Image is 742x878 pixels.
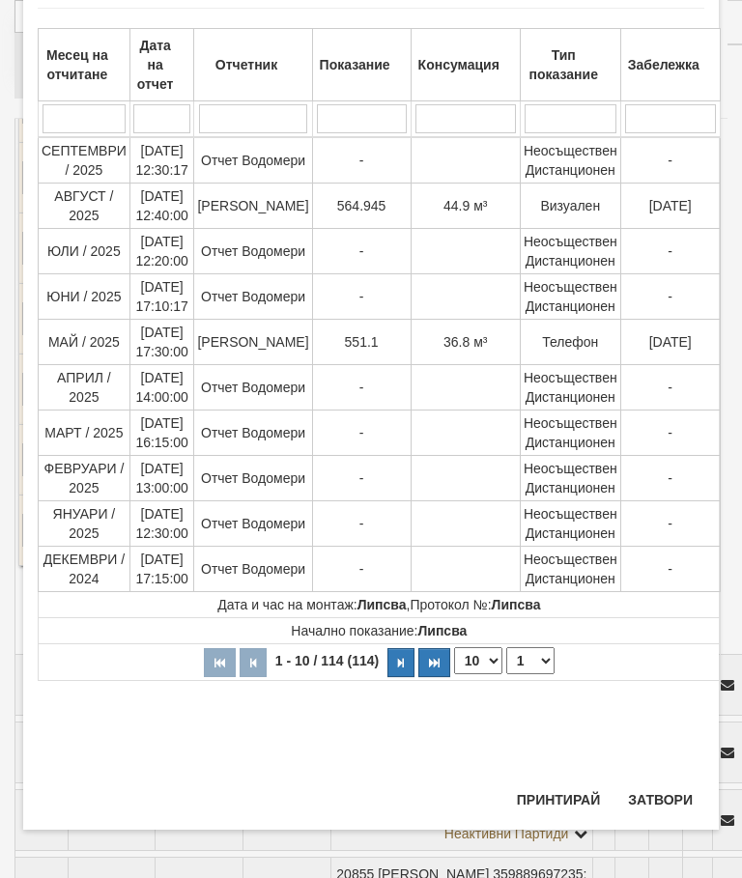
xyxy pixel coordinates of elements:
td: Телефон [520,320,620,365]
span: - [668,561,672,577]
td: ЮНИ / 2025 [39,274,130,320]
td: Отчет Водомери [194,411,312,456]
button: Принтирай [505,784,612,815]
button: Първа страница [204,648,236,677]
td: [DATE] 16:15:00 [129,411,194,456]
span: [DATE] [649,334,692,350]
button: Следваща страница [387,648,414,677]
td: [DATE] 17:10:17 [129,274,194,320]
td: Неосъществен Дистанционен [520,229,620,274]
span: - [668,516,672,531]
span: Дата и час на монтаж: [217,597,406,612]
td: [DATE] 13:00:00 [129,456,194,501]
td: [DATE] 12:40:00 [129,184,194,229]
span: - [359,153,364,168]
b: Отчетник [215,57,277,72]
span: - [359,289,364,304]
td: [PERSON_NAME] [194,320,312,365]
th: Консумация: No sort applied, activate to apply an ascending sort [411,29,520,101]
span: - [359,243,364,259]
td: Отчет Водомери [194,274,312,320]
td: Отчет Водомери [194,137,312,184]
td: Неосъществен Дистанционен [520,456,620,501]
td: ФЕВРУАРИ / 2025 [39,456,130,501]
th: Отчетник: No sort applied, activate to apply an ascending sort [194,29,312,101]
td: АПРИЛ / 2025 [39,365,130,411]
td: Неосъществен Дистанционен [520,501,620,547]
td: [PERSON_NAME] [194,184,312,229]
th: Показание: No sort applied, activate to apply an ascending sort [312,29,411,101]
td: [DATE] 12:20:00 [129,229,194,274]
span: - [359,470,364,486]
th: Месец на отчитане: No sort applied, activate to apply an ascending sort [39,29,130,101]
td: Визуален [520,184,620,229]
td: Отчет Водомери [194,229,312,274]
span: 564.945 [337,198,386,213]
select: Страница номер [506,647,555,674]
span: - [668,289,672,304]
th: Тип показание: No sort applied, activate to apply an ascending sort [520,29,620,101]
span: - [668,153,672,168]
b: Дата на отчет [137,38,174,92]
td: ДЕКЕМВРИ / 2024 [39,547,130,592]
button: Предишна страница [240,648,267,677]
button: Затвори [616,784,704,815]
td: ЯНУАРИ / 2025 [39,501,130,547]
td: ЮЛИ / 2025 [39,229,130,274]
span: [DATE] [649,198,692,213]
td: Неосъществен Дистанционен [520,365,620,411]
td: МАРТ / 2025 [39,411,130,456]
b: Консумация [418,57,499,72]
td: [DATE] 12:30:00 [129,501,194,547]
td: Неосъществен Дистанционен [520,137,620,184]
b: Забележка [628,57,699,72]
th: Дата на отчет: No sort applied, activate to apply an ascending sort [129,29,194,101]
b: Тип показание [529,47,598,82]
b: Месец на отчитане [46,47,108,82]
span: - [668,243,672,259]
td: МАЙ / 2025 [39,320,130,365]
span: 36.8 м³ [443,334,487,350]
b: Показание [320,57,390,72]
th: Забележка: No sort applied, activate to apply an ascending sort [620,29,720,101]
span: 1 - 10 / 114 (114) [271,653,384,668]
td: [DATE] 12:30:17 [129,137,194,184]
span: - [668,470,672,486]
select: Брой редове на страница [454,647,502,674]
strong: Липсва [492,597,541,612]
td: Неосъществен Дистанционен [520,274,620,320]
strong: Липсва [417,623,467,638]
span: - [359,561,364,577]
td: Отчет Водомери [194,501,312,547]
td: Отчет Водомери [194,365,312,411]
button: Последна страница [418,648,450,677]
span: - [359,380,364,395]
td: [DATE] 17:30:00 [129,320,194,365]
span: - [668,380,672,395]
td: Отчет Водомери [194,456,312,501]
td: АВГУСТ / 2025 [39,184,130,229]
span: 551.1 [345,334,379,350]
span: - [359,516,364,531]
span: - [668,425,672,440]
span: Начално показание: [291,623,467,638]
td: Неосъществен Дистанционен [520,547,620,592]
td: Неосъществен Дистанционен [520,411,620,456]
span: Протокол №: [410,597,540,612]
td: , [39,592,721,618]
span: - [359,425,364,440]
span: 44.9 м³ [443,198,487,213]
td: СЕПТЕМВРИ / 2025 [39,137,130,184]
strong: Липсва [357,597,407,612]
td: [DATE] 14:00:00 [129,365,194,411]
td: [DATE] 17:15:00 [129,547,194,592]
td: Отчет Водомери [194,547,312,592]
